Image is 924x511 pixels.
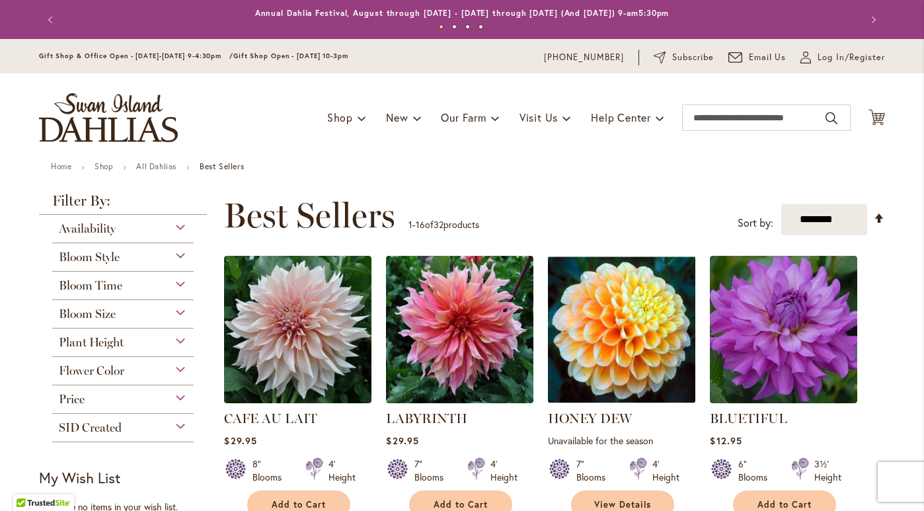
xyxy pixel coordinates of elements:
a: HONEY DEW [548,411,632,426]
span: Price [59,392,85,407]
a: Annual Dahlia Festival, August through [DATE] - [DATE] through [DATE] (And [DATE]) 9-am5:30pm [255,8,670,18]
div: 4' Height [328,457,356,484]
div: 3½' Height [814,457,841,484]
span: 16 [416,218,425,231]
span: View Details [594,499,651,510]
img: Bluetiful [710,256,857,403]
a: Log In/Register [800,51,885,64]
span: Add to Cart [757,499,812,510]
div: 7" Blooms [576,457,613,484]
span: Log In/Register [818,51,885,64]
span: Add to Cart [272,499,326,510]
span: 32 [434,218,443,231]
span: Availability [59,221,116,236]
span: Flower Color [59,364,124,378]
span: $29.95 [386,434,418,447]
span: Bloom Time [59,278,122,293]
p: - of products [408,214,479,235]
span: Add to Cart [434,499,488,510]
span: Email Us [749,51,787,64]
button: Previous [39,7,65,33]
a: Labyrinth [386,393,533,406]
button: 1 of 4 [439,24,443,29]
div: 4' Height [490,457,518,484]
strong: Filter By: [39,194,207,215]
p: Unavailable for the season [548,434,695,447]
span: Plant Height [59,335,124,350]
div: 7" Blooms [414,457,451,484]
div: 4' Height [652,457,679,484]
button: 4 of 4 [479,24,483,29]
span: Bloom Style [59,250,120,264]
span: Help Center [591,110,651,124]
span: $29.95 [224,434,256,447]
span: New [386,110,408,124]
span: $12.95 [710,434,742,447]
span: Our Farm [441,110,486,124]
a: CAFE AU LAIT [224,411,317,426]
label: Sort by: [738,211,773,235]
a: All Dahlias [136,161,176,171]
span: Gift Shop & Office Open - [DATE]-[DATE] 9-4:30pm / [39,52,233,60]
a: BLUETIFUL [710,411,787,426]
span: Gift Shop Open - [DATE] 10-3pm [233,52,348,60]
img: Café Au Lait [224,256,371,403]
strong: Best Sellers [200,161,244,171]
span: Shop [327,110,353,124]
a: Honey Dew [548,393,695,406]
a: LABYRINTH [386,411,467,426]
span: Bloom Size [59,307,116,321]
div: 8" Blooms [252,457,289,484]
button: Next [859,7,885,33]
div: 6" Blooms [738,457,775,484]
button: 3 of 4 [465,24,470,29]
img: Labyrinth [386,256,533,403]
strong: My Wish List [39,468,120,487]
span: Best Sellers [223,196,395,235]
a: Bluetiful [710,393,857,406]
a: Café Au Lait [224,393,371,406]
span: SID Created [59,420,122,435]
button: 2 of 4 [452,24,457,29]
a: Email Us [728,51,787,64]
img: Honey Dew [548,256,695,403]
a: store logo [39,93,178,142]
span: 1 [408,218,412,231]
a: Shop [95,161,113,171]
a: Subscribe [654,51,714,64]
a: [PHONE_NUMBER] [544,51,624,64]
span: Subscribe [672,51,714,64]
a: Home [51,161,71,171]
span: Visit Us [520,110,558,124]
